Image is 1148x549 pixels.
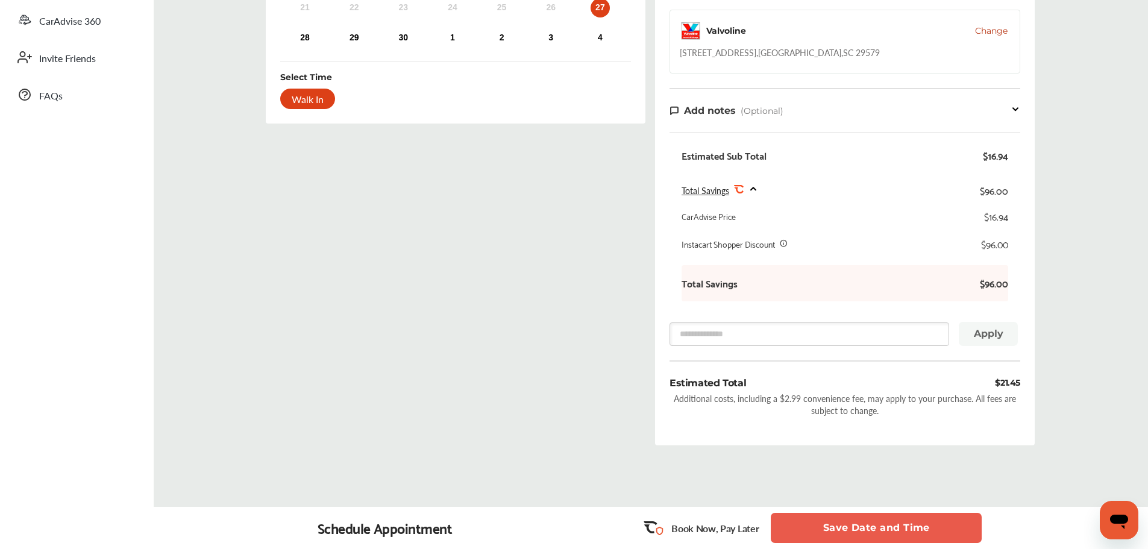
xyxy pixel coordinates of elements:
[995,376,1020,390] div: $21.45
[11,42,142,73] a: Invite Friends
[1100,501,1138,539] iframe: Button to launch messaging window
[972,277,1008,289] b: $96.00
[318,519,453,536] div: Schedule Appointment
[975,25,1008,37] button: Change
[680,46,880,58] div: [STREET_ADDRESS] , [GEOGRAPHIC_DATA] , SC 29579
[280,71,332,83] div: Select Time
[682,277,738,289] b: Total Savings
[983,149,1008,162] div: $16.94
[682,210,736,222] div: CarAdvise Price
[670,105,679,116] img: note-icon.db9493fa.svg
[295,28,315,48] div: Choose Sunday, September 28th, 2025
[684,105,736,116] span: Add notes
[670,376,746,390] div: Estimated Total
[670,392,1020,416] div: Additional costs, including a $2.99 convenience fee, may apply to your purchase. All fees are sub...
[492,28,512,48] div: Choose Thursday, October 2nd, 2025
[39,51,96,67] span: Invite Friends
[345,28,364,48] div: Choose Monday, September 29th, 2025
[980,182,1008,198] div: $96.00
[981,238,1008,250] div: $96.00
[771,513,982,543] button: Save Date and Time
[591,28,610,48] div: Choose Saturday, October 4th, 2025
[11,79,142,110] a: FAQs
[706,25,746,37] div: Valvoline
[39,89,63,104] span: FAQs
[39,14,101,30] span: CarAdvise 360
[280,89,335,109] div: Walk In
[959,322,1018,346] button: Apply
[11,4,142,36] a: CarAdvise 360
[394,28,413,48] div: Choose Tuesday, September 30th, 2025
[443,28,462,48] div: Choose Wednesday, October 1st, 2025
[541,28,560,48] div: Choose Friday, October 3rd, 2025
[680,20,701,42] img: logo-valvoline.png
[741,105,783,116] span: (Optional)
[682,149,767,162] div: Estimated Sub Total
[682,238,775,250] div: Instacart Shopper Discount
[671,521,759,535] p: Book Now, Pay Later
[984,210,1008,222] div: $16.94
[682,184,729,196] span: Total Savings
